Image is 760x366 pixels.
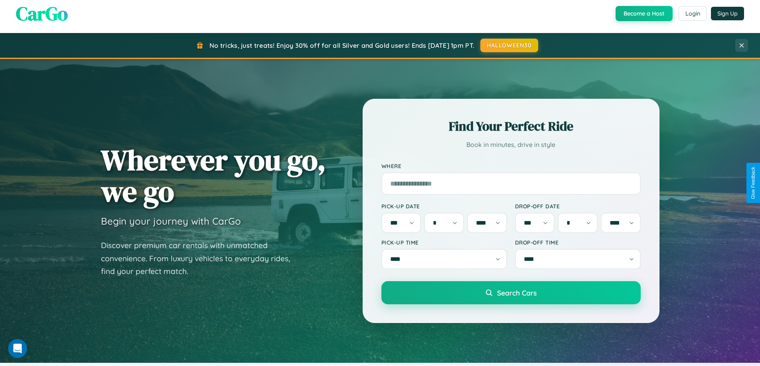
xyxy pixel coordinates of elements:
p: Discover premium car rentals with unmatched convenience. From luxury vehicles to everyday rides, ... [101,239,300,278]
button: Login [679,6,707,21]
h1: Wherever you go, we go [101,144,326,207]
button: Sign Up [711,7,744,20]
button: Search Cars [381,281,641,304]
label: Drop-off Date [515,203,641,209]
button: HALLOWEEN30 [480,39,538,52]
p: Book in minutes, drive in style [381,139,641,151]
iframe: Intercom live chat [8,339,27,358]
label: Pick-up Date [381,203,507,209]
label: Pick-up Time [381,239,507,246]
h3: Begin your journey with CarGo [101,215,241,227]
div: Give Feedback [750,167,756,199]
span: Search Cars [497,288,537,297]
label: Drop-off Time [515,239,641,246]
button: Become a Host [616,6,673,21]
label: Where [381,162,641,169]
span: CarGo [16,0,68,27]
h2: Find Your Perfect Ride [381,117,641,135]
span: No tricks, just treats! Enjoy 30% off for all Silver and Gold users! Ends [DATE] 1pm PT. [209,41,474,49]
